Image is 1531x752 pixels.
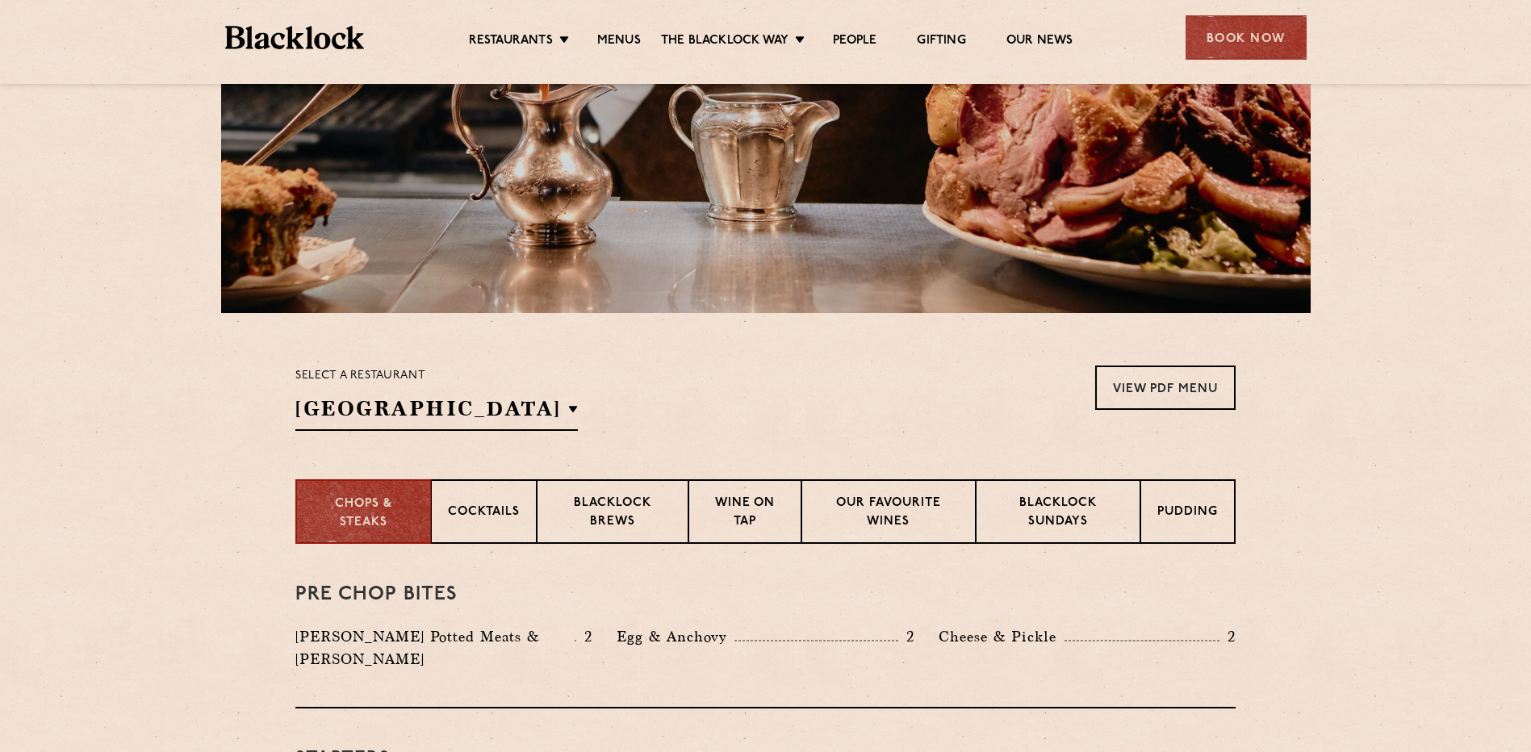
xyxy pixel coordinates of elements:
[295,625,575,671] p: [PERSON_NAME] Potted Meats & [PERSON_NAME]
[818,495,958,533] p: Our favourite wines
[1157,503,1218,524] p: Pudding
[993,495,1123,533] p: Blacklock Sundays
[1095,366,1236,410] a: View PDF Menu
[617,625,734,648] p: Egg & Anchovy
[917,33,965,51] a: Gifting
[1219,626,1236,647] p: 2
[705,495,784,533] p: Wine on Tap
[576,626,592,647] p: 2
[295,584,1236,605] h3: Pre Chop Bites
[295,366,578,386] p: Select a restaurant
[448,503,520,524] p: Cocktails
[313,495,414,532] p: Chops & Steaks
[833,33,876,51] a: People
[469,33,553,51] a: Restaurants
[1186,15,1307,60] div: Book Now
[295,395,578,431] h2: [GEOGRAPHIC_DATA]
[939,625,1065,648] p: Cheese & Pickle
[554,495,671,533] p: Blacklock Brews
[597,33,641,51] a: Menus
[898,626,914,647] p: 2
[225,26,365,49] img: BL_Textured_Logo-footer-cropped.svg
[661,33,789,51] a: The Blacklock Way
[1006,33,1073,51] a: Our News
